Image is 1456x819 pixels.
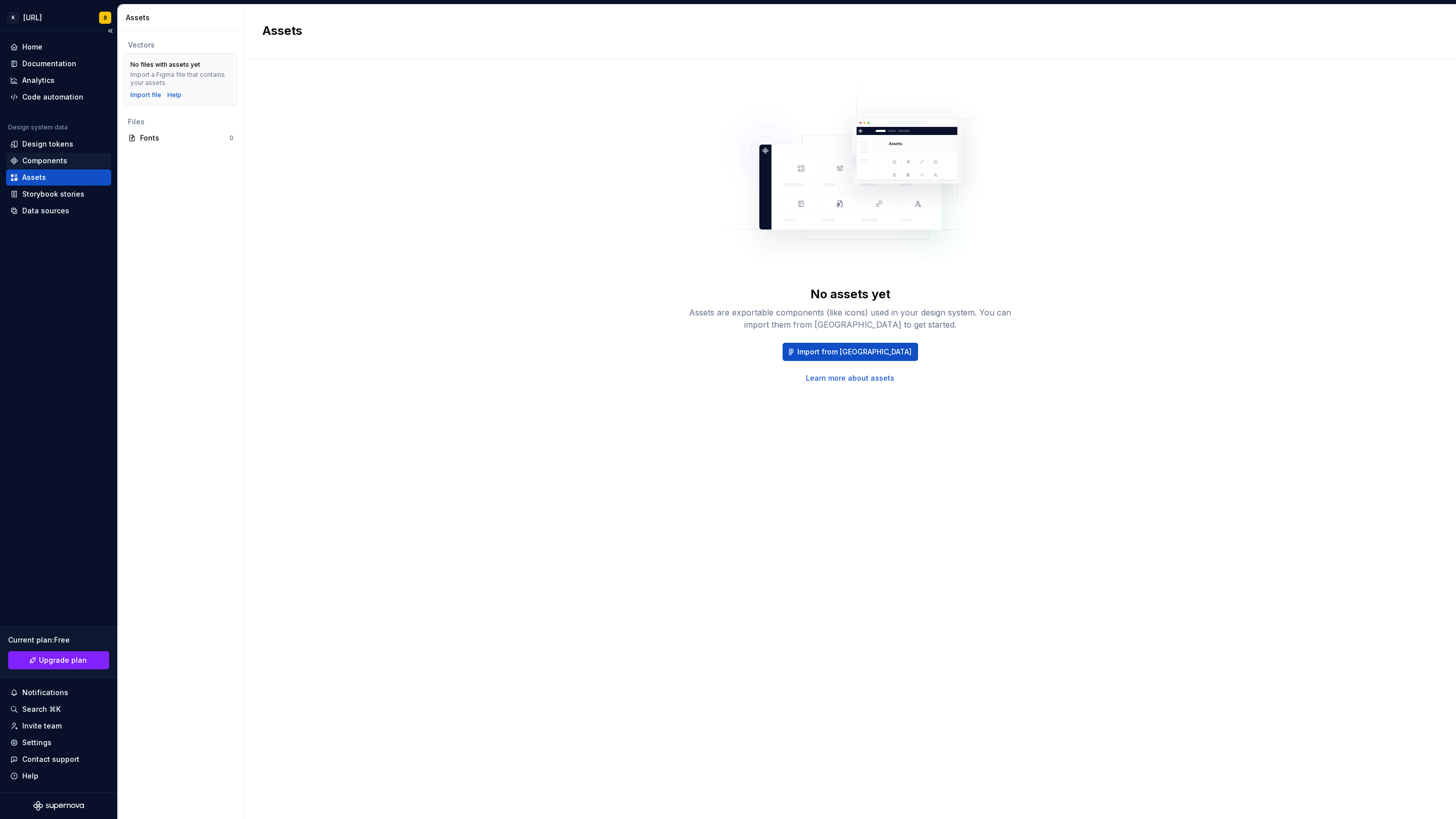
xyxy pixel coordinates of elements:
[22,189,84,199] div: Storybook stories
[6,72,111,88] a: Analytics
[22,59,76,69] div: Documentation
[22,771,38,781] div: Help
[6,89,111,105] a: Code automation
[6,203,111,219] a: Data sources
[6,56,111,72] a: Documentation
[22,754,79,764] div: Contact support
[8,123,68,131] div: Design system data
[22,92,83,102] div: Code automation
[104,14,107,22] div: B
[39,655,87,665] span: Upgrade plan
[783,343,918,361] button: Import from [GEOGRAPHIC_DATA]
[689,306,1012,331] div: Assets are exportable components (like icons) used in your design system. You can import them fro...
[22,75,55,85] div: Analytics
[8,635,109,645] div: Current plan : Free
[2,7,115,28] button: K[URL]B
[6,685,111,701] button: Notifications
[6,153,111,169] a: Components
[6,701,111,717] button: Search ⌘K
[262,23,1426,39] h2: Assets
[797,347,912,357] span: Import from [GEOGRAPHIC_DATA]
[6,718,111,734] a: Invite team
[6,768,111,784] button: Help
[22,206,69,216] div: Data sources
[130,61,200,69] div: No files with assets yet
[6,735,111,751] a: Settings
[22,139,73,149] div: Design tokens
[126,13,240,23] div: Assets
[8,651,109,669] button: Upgrade plan
[6,169,111,186] a: Assets
[22,156,67,166] div: Components
[103,24,117,38] button: Collapse sidebar
[22,172,46,183] div: Assets
[22,42,42,52] div: Home
[33,801,84,811] svg: Supernova Logo
[810,286,890,302] div: No assets yet
[124,130,238,146] a: Fonts0
[23,13,42,23] div: [URL]
[7,12,19,24] div: K
[230,134,234,142] div: 0
[22,721,62,731] div: Invite team
[22,704,61,714] div: Search ⌘K
[130,71,231,87] div: Import a Figma file that contains your assets.
[22,738,52,748] div: Settings
[6,186,111,202] a: Storybook stories
[167,91,181,99] a: Help
[22,688,68,698] div: Notifications
[140,133,230,143] div: Fonts
[6,39,111,55] a: Home
[128,117,234,127] div: Files
[128,40,234,50] div: Vectors
[130,91,161,99] button: Import file
[6,751,111,767] button: Contact support
[6,136,111,152] a: Design tokens
[806,373,894,383] a: Learn more about assets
